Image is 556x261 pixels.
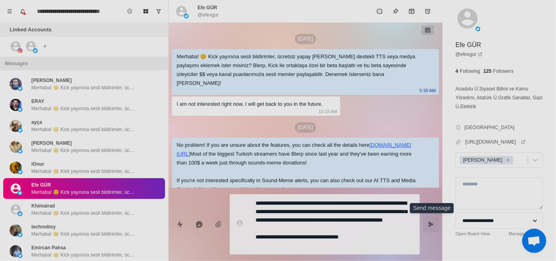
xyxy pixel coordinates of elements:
[31,244,66,251] p: Emircan Pahsa
[420,3,436,19] button: Add reminder
[16,5,29,18] button: Notifications
[177,141,421,212] div: No problem! If you are unsure about the features, you can check all the details here Most of the ...
[31,160,44,168] p: iOnur
[18,128,22,133] img: picture
[504,156,513,164] div: Remove Jayson
[31,168,136,175] p: Merhaba! 😊 Kick yayınına sesli bildirimler, ücretsiz yapay [PERSON_NAME] destekli TTS veya medya ...
[31,210,136,217] p: Merhaba! 😊 Kick yayınına sesli bildirimler, ücretsiz yapay [PERSON_NAME] destekli TTS veya medya ...
[465,138,526,146] a: [URL][DOMAIN_NAME]
[40,41,50,51] button: Add account
[420,86,436,95] p: 5:30 AM
[10,99,22,111] img: picture
[18,149,22,154] img: picture
[3,5,16,18] button: Menu
[184,14,189,18] img: picture
[31,126,136,133] p: Merhaba! 😊 Kick yayınına sesli bildirimler, ücretsiz yapay [PERSON_NAME] destekli TTS veya medya ...
[295,122,317,133] p: [DATE]
[122,3,138,19] button: Remove search
[31,181,51,189] p: Efe GÜR
[18,191,22,195] img: picture
[388,3,404,19] button: Pin
[18,170,22,175] img: picture
[456,51,483,58] a: @efexgur
[177,52,421,88] div: Merhaba! 😊 Kick yayınına sesli bildirimler, ücretsiz yapay [PERSON_NAME] destekli TTS veya medya ...
[456,84,543,111] p: Anadolu Ü.Siyaset Bilimi ve Kamu Yönetimi, Atatürk Ü.Grafik Sanatlar, Gazi Ü.Elektrik
[456,68,458,75] p: 4
[31,119,42,126] p: ayça
[476,27,480,31] img: picture
[464,124,515,131] p: [GEOGRAPHIC_DATA]
[172,216,188,232] button: Quick replies
[198,4,217,11] p: Efe GÜR
[18,107,22,112] img: picture
[31,98,44,105] p: ERAY
[31,189,136,196] p: Merhaba! 😊 Kick yayınına sesli bildirimler, ücretsiz yapay [PERSON_NAME] destekli TTS veya medya ...
[31,105,136,112] p: Merhaba! 😊 Kick yayınına sesli bildirimler, ücretsiz yapay [PERSON_NAME] destekli TTS veya medya ...
[10,162,22,174] img: picture
[460,68,480,75] p: Following
[10,224,22,236] img: picture
[18,48,22,53] img: picture
[456,40,481,50] p: Efe GÜR
[31,223,56,230] p: technoboy
[10,26,51,34] p: Linked Accounts
[456,230,490,237] a: Open Board View
[18,253,22,258] img: picture
[509,230,543,237] a: Manage Statuses
[522,229,546,253] div: Open chat
[372,3,388,19] button: Mark as unread
[177,100,323,109] div: I am not interested right now, I will get back to you in the future.
[295,34,317,44] p: [DATE]
[461,156,504,164] div: [PERSON_NAME]
[18,212,22,216] img: picture
[31,77,72,84] p: [PERSON_NAME]
[10,120,22,132] img: picture
[31,147,136,154] p: Merhaba! 😊 Kick yayınına sesli bildirimler, ücretsiz yapay [PERSON_NAME] destekli TTS veya medya ...
[10,78,22,90] img: picture
[152,5,165,18] button: Show unread conversations
[211,216,227,232] button: Add media
[10,245,22,257] img: picture
[31,84,136,91] p: Merhaba! 😊 Kick yayınına sesli bildirimler, ücretsiz yapay [PERSON_NAME] destekli TTS veya medya ...
[10,141,22,153] img: picture
[198,11,219,18] p: @efexgur
[139,5,152,18] button: Board View
[31,251,136,259] p: Merhaba! 😊 Kick yayınına sesli bildirimler, ücretsiz yapay [PERSON_NAME] destekli TTS veya medya ...
[423,216,439,232] button: Send message
[18,232,22,237] img: picture
[493,68,514,75] p: Followers
[31,140,72,147] p: [PERSON_NAME]
[18,86,22,91] img: picture
[404,3,420,19] button: Archive
[31,202,55,210] p: Khimairad
[319,107,337,116] p: 10:18 AM
[33,48,38,53] img: picture
[31,230,136,238] p: Merhaba! 😊 Kick yayınına sesli bildirimler, ücretsiz yapay [PERSON_NAME] destekli TTS veya medya ...
[191,216,207,232] button: Reply with AI
[483,68,491,75] p: 125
